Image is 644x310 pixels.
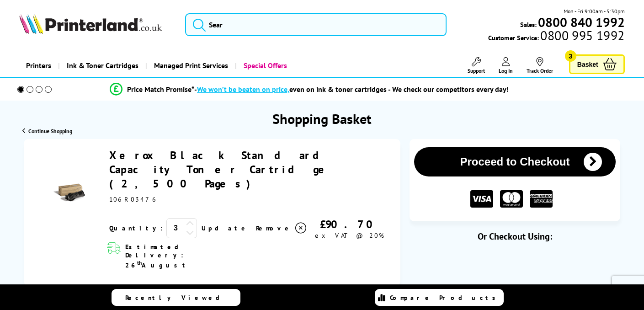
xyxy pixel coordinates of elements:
span: Compare Products [390,294,500,302]
div: Or Checkout Using: [410,230,620,242]
span: Remove [256,224,292,232]
a: Printers [19,54,58,77]
a: Update [202,224,249,232]
span: We won’t be beaten on price, [197,85,289,94]
a: Continue Shopping [22,128,72,134]
a: Track Order [527,57,553,74]
a: Xerox Black Standard Capacity Toner Cartridge (2,500 Pages) [109,148,338,191]
span: Ink & Toner Cartridges [67,54,138,77]
span: 3 [565,50,576,62]
a: Recently Viewed [112,289,240,306]
a: Ink & Toner Cartridges [58,54,145,77]
a: Log In [499,57,513,74]
img: MASTER CARD [500,190,523,208]
a: Basket 3 [569,54,625,74]
a: Special Offers [235,54,294,77]
iframe: PayPal [424,257,607,288]
input: Sear [185,13,447,36]
img: Xerox Black Standard Capacity Toner Cartridge (2,500 Pages) [53,177,85,209]
a: Printerland Logo [19,14,174,36]
span: Price Match Promise* [127,85,194,94]
a: Delete item from your basket [256,221,308,235]
a: Managed Print Services [145,54,235,77]
a: Support [468,57,485,74]
span: Recently Viewed [125,294,229,302]
span: 0800 995 1992 [539,31,624,40]
img: Printerland Logo [19,14,162,34]
span: Customer Service: [488,31,624,42]
span: Estimated Delivery: 26 August [125,243,221,269]
span: Log In [499,67,513,74]
span: Sales: [520,20,537,29]
h1: Shopping Basket [272,110,372,128]
sup: th [137,259,142,266]
button: Proceed to Checkout [414,147,615,176]
span: ex VAT @ 20% [315,231,384,240]
span: Support [468,67,485,74]
span: Continue Shopping [28,128,72,134]
a: 0800 840 1992 [537,18,625,27]
a: Compare Products [375,289,504,306]
div: £90.70 [308,217,391,231]
span: 106R03476 [109,195,159,203]
span: Basket [577,58,598,70]
li: modal_Promise [5,81,614,97]
div: - even on ink & toner cartridges - We check our competitors every day! [194,85,509,94]
span: Mon - Fri 9:00am - 5:30pm [564,7,625,16]
img: VISA [470,190,493,208]
span: Quantity: [109,224,163,232]
b: 0800 840 1992 [538,14,625,31]
img: American Express [530,190,553,208]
